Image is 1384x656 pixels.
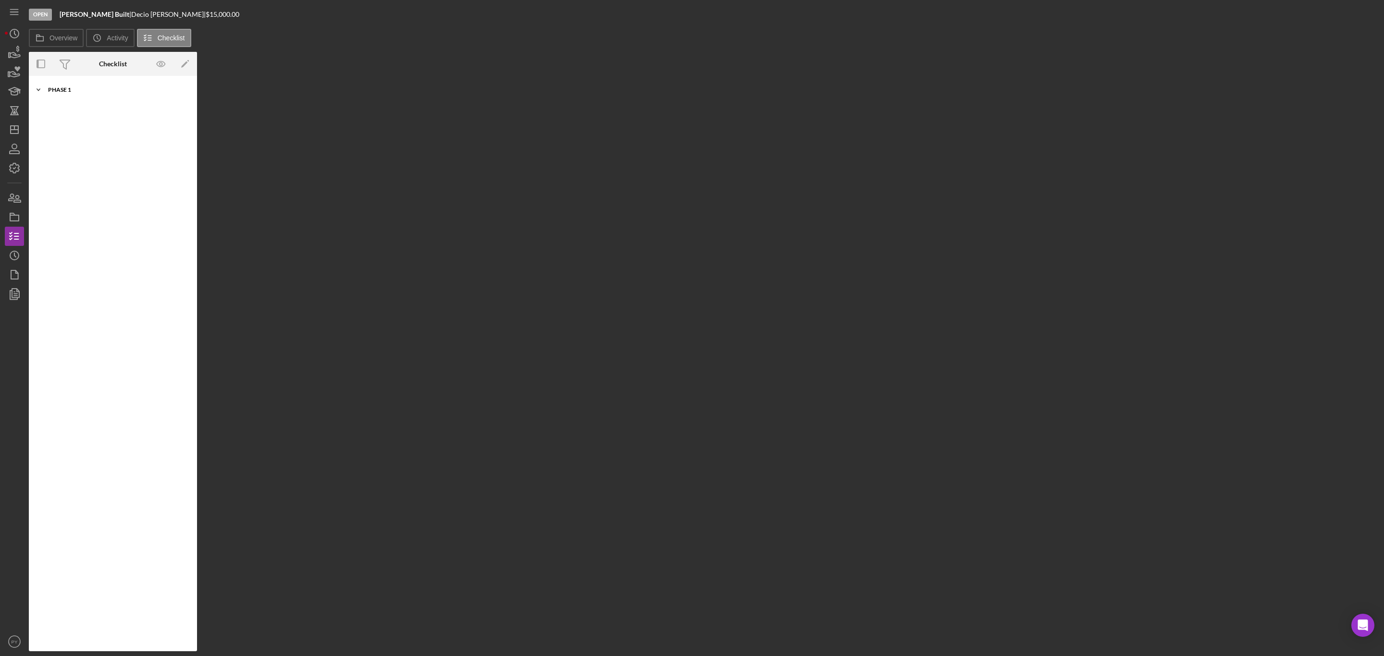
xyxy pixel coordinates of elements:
label: Overview [49,34,77,42]
div: Open Intercom Messenger [1351,614,1374,637]
div: Checklist [99,60,127,68]
div: Decio [PERSON_NAME] | [131,11,206,18]
label: Checklist [158,34,185,42]
button: Checklist [137,29,191,47]
button: Overview [29,29,84,47]
text: PY [12,639,18,644]
div: $15,000.00 [206,11,242,18]
div: Phase 1 [48,87,185,93]
div: Open [29,9,52,21]
button: Activity [86,29,134,47]
button: PY [5,632,24,651]
label: Activity [107,34,128,42]
div: | [60,11,131,18]
b: [PERSON_NAME] Built [60,10,129,18]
